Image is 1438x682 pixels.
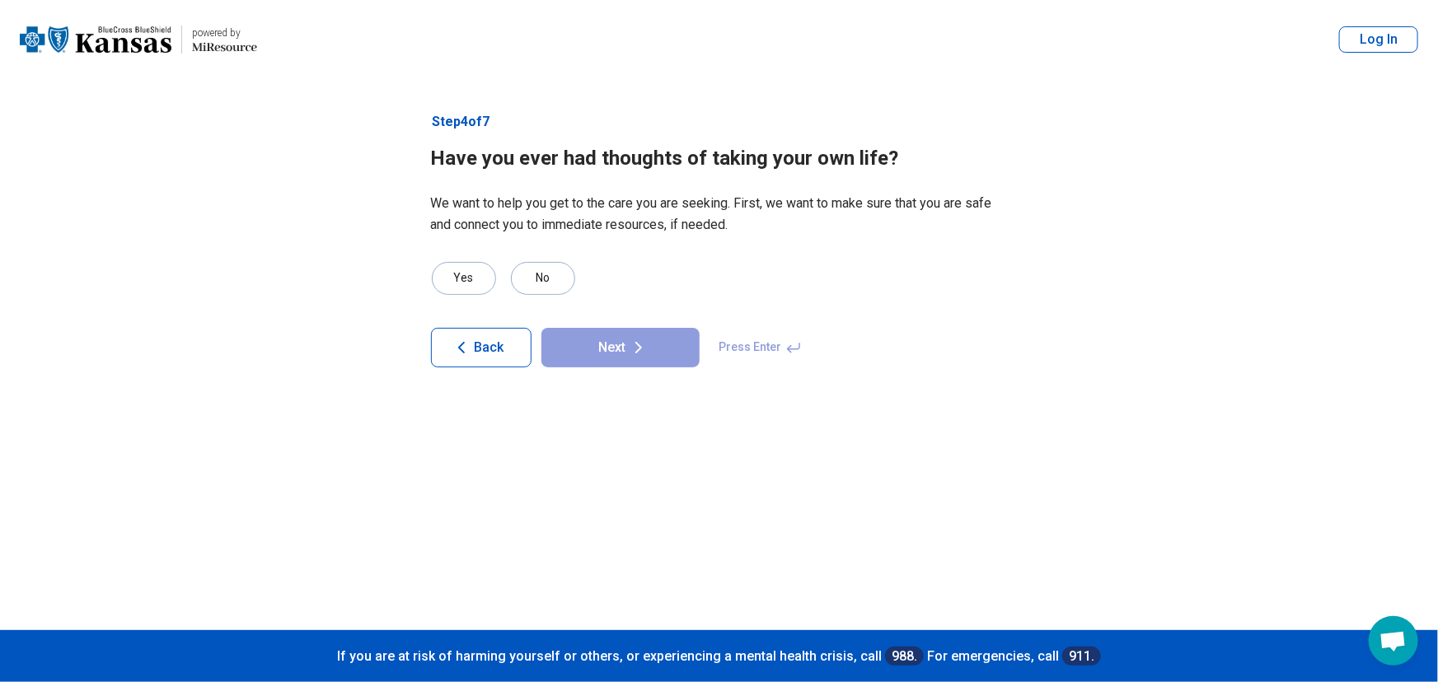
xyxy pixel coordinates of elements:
a: Blue Cross Blue Shield Kansaspowered by [20,20,257,59]
p: If you are at risk of harming yourself or others, or experiencing a mental health crisis, call Fo... [16,647,1422,666]
span: Back [475,341,504,354]
button: Next [541,328,700,367]
a: 988. [885,647,924,666]
div: Yes [432,262,496,295]
p: Step 4 of 7 [431,112,1008,132]
span: Press Enter [710,328,812,367]
div: powered by [192,26,257,40]
div: Open chat [1369,616,1418,666]
p: We want to help you get to the care you are seeking. First, we want to make sure that you are saf... [431,193,1008,236]
a: 911. [1062,647,1101,666]
img: Blue Cross Blue Shield Kansas [20,20,171,59]
h1: Have you ever had thoughts of taking your own life? [431,145,1008,173]
button: Log In [1339,26,1418,53]
button: Back [431,328,532,367]
div: No [511,262,575,295]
